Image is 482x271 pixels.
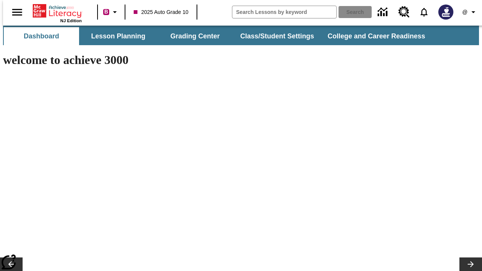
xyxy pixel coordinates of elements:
div: SubNavbar [3,26,479,45]
button: Boost Class color is violet red. Change class color [100,5,122,19]
a: Home [33,3,82,18]
span: 2025 Auto Grade 10 [134,8,188,16]
span: B [104,7,108,17]
button: Profile/Settings [458,5,482,19]
img: Avatar [438,5,453,20]
span: NJ Edition [60,18,82,23]
div: Home [33,3,82,23]
a: Notifications [414,2,434,22]
button: Grading Center [157,27,233,45]
input: search field [232,6,336,18]
div: SubNavbar [3,27,432,45]
button: Lesson carousel, Next [459,257,482,271]
button: Select a new avatar [434,2,458,22]
button: College and Career Readiness [322,27,431,45]
button: Lesson Planning [81,27,156,45]
button: Dashboard [4,27,79,45]
span: @ [462,8,467,16]
button: Open side menu [6,1,28,23]
a: Resource Center, Will open in new tab [394,2,414,22]
h1: welcome to achieve 3000 [3,53,328,67]
button: Class/Student Settings [234,27,320,45]
a: Data Center [373,2,394,23]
